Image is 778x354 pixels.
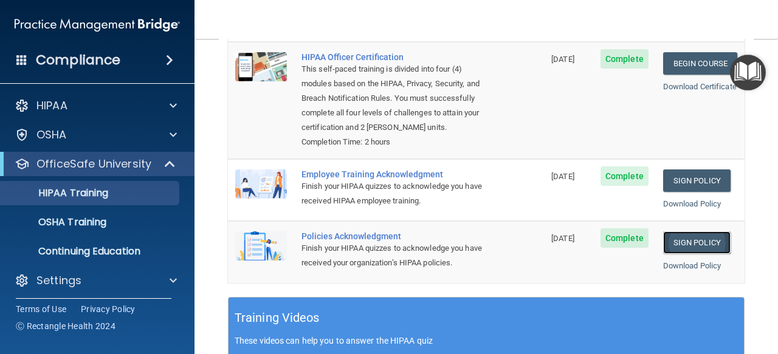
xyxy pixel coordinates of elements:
[235,336,738,345] p: These videos can help you to answer the HIPAA quiz
[601,49,649,69] span: Complete
[15,157,176,171] a: OfficeSafe University
[663,261,721,270] a: Download Policy
[15,128,177,142] a: OSHA
[235,307,320,328] h5: Training Videos
[663,169,731,192] a: Sign Policy
[301,52,483,62] a: HIPAA Officer Certification
[301,62,483,135] div: This self-paced training is divided into four (4) modules based on the HIPAA, Privacy, Security, ...
[36,98,67,113] p: HIPAA
[301,231,483,241] div: Policies Acknowledgment
[8,216,106,228] p: OSHA Training
[551,234,574,243] span: [DATE]
[663,82,737,91] a: Download Certificate
[601,228,649,248] span: Complete
[36,128,67,142] p: OSHA
[663,231,731,254] a: Sign Policy
[301,241,483,270] div: Finish your HIPAA quizzes to acknowledge you have received your organization’s HIPAA policies.
[730,55,766,90] button: Open Resource Center
[551,55,574,64] span: [DATE]
[81,303,136,315] a: Privacy Policy
[15,273,177,288] a: Settings
[301,169,483,179] div: Employee Training Acknowledgment
[36,273,81,288] p: Settings
[16,303,66,315] a: Terms of Use
[663,52,737,75] a: Begin Course
[15,98,177,113] a: HIPAA
[8,245,174,257] p: Continuing Education
[301,135,483,149] div: Completion Time: 2 hours
[15,13,180,37] img: PMB logo
[663,199,721,208] a: Download Policy
[551,172,574,181] span: [DATE]
[8,187,108,199] p: HIPAA Training
[301,179,483,208] div: Finish your HIPAA quizzes to acknowledge you have received HIPAA employee training.
[16,320,115,332] span: Ⓒ Rectangle Health 2024
[36,157,151,171] p: OfficeSafe University
[36,52,120,69] h4: Compliance
[601,166,649,186] span: Complete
